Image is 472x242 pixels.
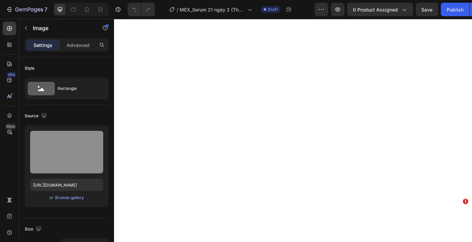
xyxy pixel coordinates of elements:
span: MEX_Serum 21 ngày 2 (Thy - Nga - TP) - Draft v1.0 [180,6,245,13]
iframe: Intercom live chat [449,209,465,225]
input: https://example.com/image.jpg [30,179,103,191]
div: Size [25,225,43,234]
div: Source [25,112,48,121]
span: / [177,6,178,13]
button: Save [402,3,424,16]
span: Draft [268,6,278,13]
div: Beta [5,124,16,129]
button: Browse gallery [55,194,84,201]
button: Publish [427,3,455,16]
button: 0 product assigned [333,3,399,16]
span: 1 [463,199,468,204]
span: Save [408,7,419,13]
p: Settings [33,42,52,49]
span: or [49,194,53,202]
div: 450 [6,72,16,77]
div: Rectangle [58,81,99,96]
p: Image [33,24,90,32]
div: Publish [433,6,450,13]
span: 0 product assigned [339,6,384,13]
div: Style [25,65,35,71]
iframe: Design area [114,19,472,242]
p: 7 [44,5,47,14]
div: Undo/Redo [128,3,155,16]
img: preview-image [30,131,103,173]
p: Advanced [67,42,90,49]
button: 7 [3,3,50,16]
